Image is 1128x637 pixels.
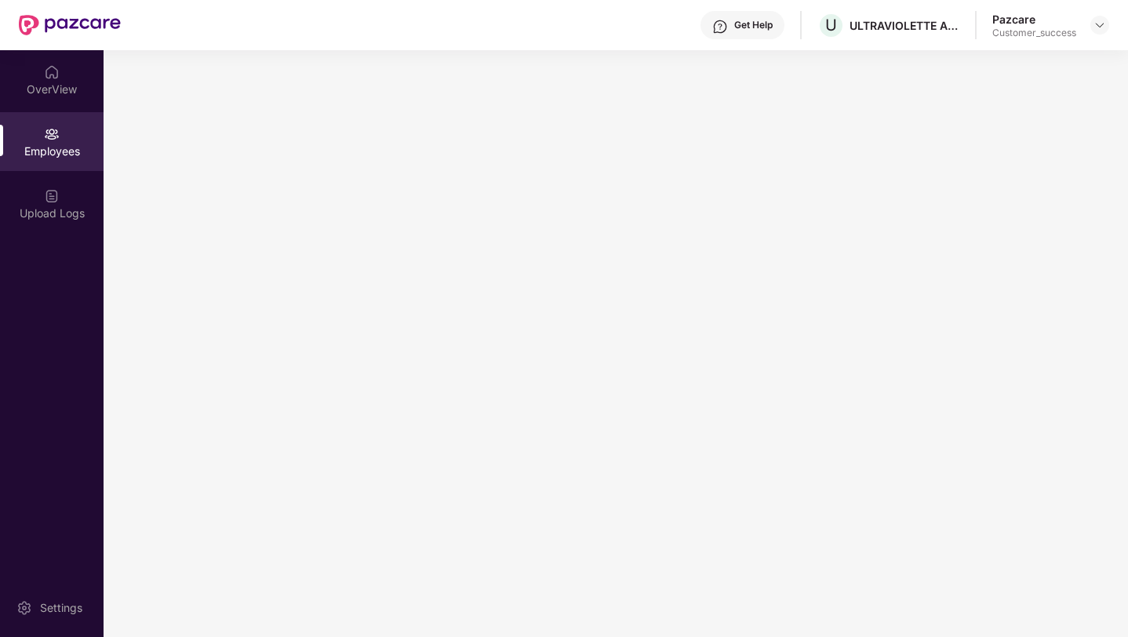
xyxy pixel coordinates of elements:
[992,27,1076,39] div: Customer_success
[44,126,60,142] img: svg+xml;base64,PHN2ZyBpZD0iRW1wbG95ZWVzIiB4bWxucz0iaHR0cDovL3d3dy53My5vcmcvMjAwMC9zdmciIHdpZHRoPS...
[1093,19,1106,31] img: svg+xml;base64,PHN2ZyBpZD0iRHJvcGRvd24tMzJ4MzIiIHhtbG5zPSJodHRwOi8vd3d3LnczLm9yZy8yMDAwL3N2ZyIgd2...
[44,188,60,204] img: svg+xml;base64,PHN2ZyBpZD0iVXBsb2FkX0xvZ3MiIGRhdGEtbmFtZT0iVXBsb2FkIExvZ3MiIHhtbG5zPSJodHRwOi8vd3...
[16,600,32,616] img: svg+xml;base64,PHN2ZyBpZD0iU2V0dGluZy0yMHgyMCIgeG1sbnM9Imh0dHA6Ly93d3cudzMub3JnLzIwMDAvc3ZnIiB3aW...
[19,15,121,35] img: New Pazcare Logo
[734,19,773,31] div: Get Help
[850,18,959,33] div: ULTRAVIOLETTE AUTOMOTIVE PRIVATE LIMITED
[825,16,837,35] span: U
[35,600,87,616] div: Settings
[44,64,60,80] img: svg+xml;base64,PHN2ZyBpZD0iSG9tZSIgeG1sbnM9Imh0dHA6Ly93d3cudzMub3JnLzIwMDAvc3ZnIiB3aWR0aD0iMjAiIG...
[712,19,728,35] img: svg+xml;base64,PHN2ZyBpZD0iSGVscC0zMngzMiIgeG1sbnM9Imh0dHA6Ly93d3cudzMub3JnLzIwMDAvc3ZnIiB3aWR0aD...
[992,12,1076,27] div: Pazcare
